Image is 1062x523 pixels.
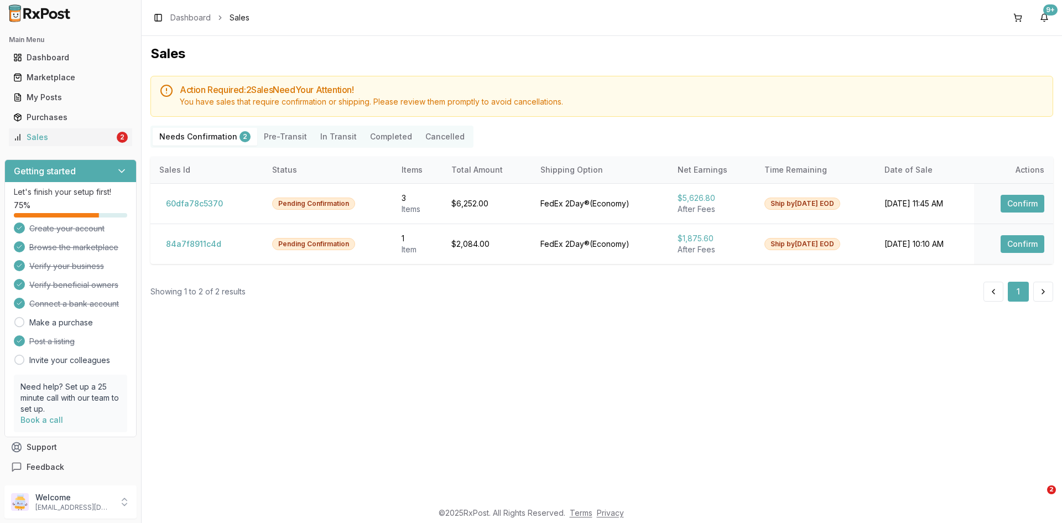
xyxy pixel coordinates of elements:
[150,45,1053,63] h1: Sales
[14,200,30,211] span: 75 %
[4,128,137,146] button: Sales2
[29,298,119,309] span: Connect a bank account
[14,164,76,178] h3: Getting started
[9,68,132,87] a: Marketplace
[4,437,137,457] button: Support
[14,187,127,198] p: Let's finish your setup first!
[153,128,257,146] button: Needs Confirmation
[570,508,592,517] a: Terms
[9,35,132,44] h2: Main Menu
[597,508,624,517] a: Privacy
[29,261,104,272] span: Verify your business
[240,131,251,142] div: 2
[4,108,137,126] button: Purchases
[20,381,121,415] p: Need help? Set up a 25 minute call with our team to set up.
[170,12,249,23] nav: breadcrumb
[272,238,355,250] div: Pending Confirmation
[29,242,118,253] span: Browse the marketplace
[669,157,756,183] th: Net Earnings
[540,239,660,250] div: FedEx 2Day® ( Economy )
[159,195,230,213] button: 60dfa78c5370
[1024,485,1051,512] iframe: Intercom live chat
[876,157,975,183] th: Date of Sale
[974,157,1053,183] th: Actions
[29,336,75,347] span: Post a listing
[150,286,246,297] div: Showing 1 to 2 of 2 results
[9,127,132,147] a: Sales2
[29,223,105,234] span: Create your account
[11,493,29,511] img: User avatar
[1035,9,1053,27] button: 9+
[764,238,840,250] div: Ship by [DATE] EOD
[257,128,314,146] button: Pre-Transit
[29,317,93,328] a: Make a purchase
[363,128,419,146] button: Completed
[150,157,263,183] th: Sales Id
[1001,235,1044,253] button: Confirm
[13,72,128,83] div: Marketplace
[764,198,840,210] div: Ship by [DATE] EOD
[170,12,211,23] a: Dashboard
[159,235,228,253] button: 84a7f8911c4d
[4,89,137,106] button: My Posts
[402,244,434,255] div: Item
[314,128,363,146] button: In Transit
[540,198,660,209] div: FedEx 2Day® ( Economy )
[402,193,434,204] div: 3
[402,233,434,244] div: 1
[180,85,1044,94] h5: Action Required: 2 Sale s Need Your Attention!
[35,503,112,512] p: [EMAIL_ADDRESS][DOMAIN_NAME]
[419,128,471,146] button: Cancelled
[678,244,747,255] div: After Fees
[884,198,966,209] div: [DATE] 11:45 AM
[29,355,110,366] a: Invite your colleagues
[272,198,355,210] div: Pending Confirmation
[20,415,63,424] a: Book a call
[29,279,118,291] span: Verify beneficial owners
[756,157,876,183] th: Time Remaining
[1008,282,1029,302] button: 1
[13,92,128,103] div: My Posts
[4,457,137,477] button: Feedback
[230,12,249,23] span: Sales
[9,48,132,68] a: Dashboard
[35,492,112,503] p: Welcome
[9,87,132,107] a: My Posts
[9,107,132,127] a: Purchases
[117,132,128,143] div: 2
[4,69,137,86] button: Marketplace
[1001,195,1044,213] button: Confirm
[451,239,523,250] div: $2,084.00
[884,239,966,250] div: [DATE] 10:10 AM
[532,157,669,183] th: Shipping Option
[13,132,114,143] div: Sales
[263,157,393,183] th: Status
[13,52,128,63] div: Dashboard
[13,112,128,123] div: Purchases
[442,157,532,183] th: Total Amount
[678,233,747,244] div: $1,875.60
[4,4,75,22] img: RxPost Logo
[451,198,523,209] div: $6,252.00
[4,49,137,66] button: Dashboard
[393,157,442,183] th: Items
[402,204,434,215] div: Item s
[678,204,747,215] div: After Fees
[678,193,747,204] div: $5,626.80
[1043,4,1058,15] div: 9+
[1047,485,1056,494] span: 2
[180,96,1044,107] div: You have sales that require confirmation or shipping. Please review them promptly to avoid cancel...
[27,462,64,473] span: Feedback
